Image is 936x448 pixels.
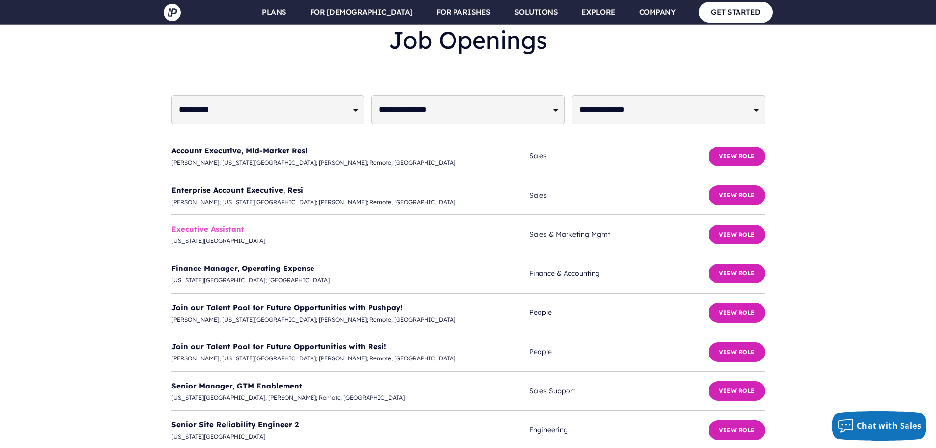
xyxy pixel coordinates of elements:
[171,18,765,62] h2: Job Openings
[529,306,708,319] span: People
[171,303,403,312] a: Join our Talent Pool for Future Opportunities with Pushpay!
[171,275,530,286] span: [US_STATE][GEOGRAPHIC_DATA]; [GEOGRAPHIC_DATA]
[529,424,708,436] span: Engineering
[832,411,927,441] button: Chat with Sales
[171,381,302,390] a: Senior Manager, GTM Enablement
[171,236,530,246] span: [US_STATE][GEOGRAPHIC_DATA]
[529,189,708,202] span: Sales
[857,420,922,431] span: Chat with Sales
[171,314,530,325] span: [PERSON_NAME]; [US_STATE][GEOGRAPHIC_DATA]; [PERSON_NAME]; Remote, [GEOGRAPHIC_DATA]
[171,392,530,403] span: [US_STATE][GEOGRAPHIC_DATA]; [PERSON_NAME]; Remote, [GEOGRAPHIC_DATA]
[171,146,308,155] a: Account Executive, Mid-Market Resi
[171,431,530,442] span: [US_STATE][GEOGRAPHIC_DATA]
[709,264,765,283] button: View Role
[171,420,299,429] a: Senior Site Reliability Engineer 2
[709,185,765,205] button: View Role
[171,342,386,351] a: Join our Talent Pool for Future Opportunities with Resi!
[709,342,765,362] button: View Role
[709,420,765,440] button: View Role
[171,157,530,168] span: [PERSON_NAME]; [US_STATE][GEOGRAPHIC_DATA]; [PERSON_NAME]; Remote, [GEOGRAPHIC_DATA]
[171,185,303,195] a: Enterprise Account Executive, Resi
[709,147,765,166] button: View Role
[529,346,708,358] span: People
[709,303,765,323] button: View Role
[709,381,765,401] button: View Role
[171,264,314,273] a: Finance Manager, Operating Expense
[529,228,708,240] span: Sales & Marketing Mgmt
[171,353,530,364] span: [PERSON_NAME]; [US_STATE][GEOGRAPHIC_DATA]; [PERSON_NAME]; Remote, [GEOGRAPHIC_DATA]
[699,2,773,22] a: GET STARTED
[529,385,708,397] span: Sales Support
[709,225,765,244] button: View Role
[171,197,530,208] span: [PERSON_NAME]; [US_STATE][GEOGRAPHIC_DATA]; [PERSON_NAME]; Remote, [GEOGRAPHIC_DATA]
[529,150,708,162] span: Sales
[171,224,244,234] a: Executive Assistant
[529,268,708,280] span: Finance & Accounting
